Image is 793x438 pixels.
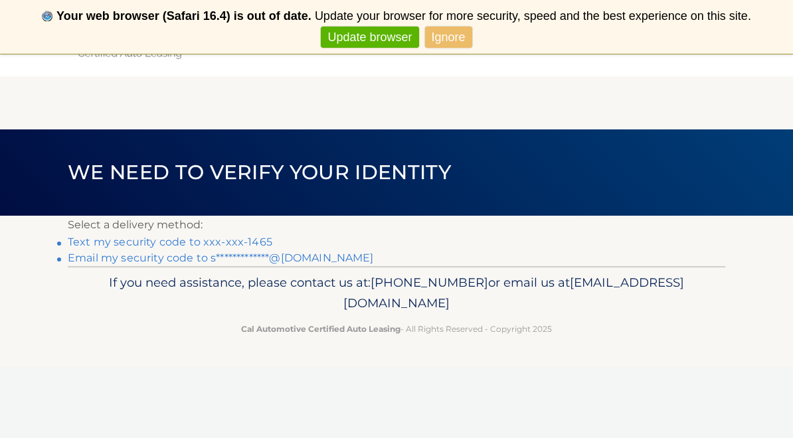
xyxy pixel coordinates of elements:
strong: Cal Automotive Certified Auto Leasing [241,324,400,334]
p: If you need assistance, please contact us at: or email us at [76,272,717,315]
p: Select a delivery method: [68,216,725,234]
span: Update your browser for more security, speed and the best experience on this site. [315,9,751,23]
a: Ignore [425,27,472,48]
span: [PHONE_NUMBER] [371,275,488,290]
b: Your web browser (Safari 16.4) is out of date. [56,9,311,23]
a: Text my security code to xxx-xxx-1465 [68,236,272,248]
a: Update browser [321,27,418,48]
span: We need to verify your identity [68,160,451,184]
p: - All Rights Reserved - Copyright 2025 [76,322,717,336]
